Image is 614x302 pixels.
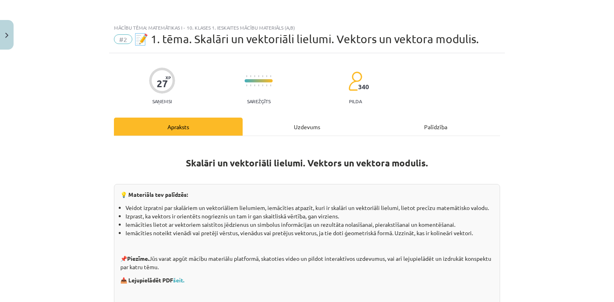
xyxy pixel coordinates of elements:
p: Sarežģīts [247,98,271,104]
img: icon-short-line-57e1e144782c952c97e751825c79c345078a6d821885a25fce030b3d8c18986b.svg [254,75,255,77]
strong: Skalāri un vektoriāli lielumi. Vektors un vektora modulis. [186,157,428,169]
p: 📌 Jūs varat apgūt mācību materiālu platformā, skatoties video un pildot interaktīvos uzdevumus, v... [120,254,494,271]
img: icon-short-line-57e1e144782c952c97e751825c79c345078a6d821885a25fce030b3d8c18986b.svg [266,75,267,77]
a: šeit. [173,276,184,284]
img: students-c634bb4e5e11cddfef0936a35e636f08e4e9abd3cc4e673bd6f9a4125e45ecb1.svg [348,71,362,91]
img: icon-short-line-57e1e144782c952c97e751825c79c345078a6d821885a25fce030b3d8c18986b.svg [246,84,247,86]
div: Mācību tēma: Matemātikas i - 10. klases 1. ieskaites mācību materiāls (a,b) [114,25,500,30]
img: icon-short-line-57e1e144782c952c97e751825c79c345078a6d821885a25fce030b3d8c18986b.svg [262,84,263,86]
div: Apraksts [114,118,243,136]
p: Saņemsi [149,98,175,104]
span: #2 [114,34,132,44]
li: Iemācīties lietot ar vektoriem saistītos jēdzienus un simbolus informācijas un rezultāta nolasīša... [126,220,494,229]
strong: Piezīme. [127,255,149,262]
img: icon-short-line-57e1e144782c952c97e751825c79c345078a6d821885a25fce030b3d8c18986b.svg [262,75,263,77]
img: icon-short-line-57e1e144782c952c97e751825c79c345078a6d821885a25fce030b3d8c18986b.svg [258,75,259,77]
span: 340 [358,83,369,90]
div: 27 [157,78,168,89]
strong: 📥 Lejupielādēt PDF [120,276,185,284]
li: Izprast, ka vektors ir orientēts nogrieznis un tam ir gan skaitliskā vērtība, gan virziens. [126,212,494,220]
span: 📝 1. tēma. Skalāri un vektoriāli lielumi. Vektors un vektora modulis. [134,32,479,46]
img: icon-short-line-57e1e144782c952c97e751825c79c345078a6d821885a25fce030b3d8c18986b.svg [270,75,271,77]
img: icon-short-line-57e1e144782c952c97e751825c79c345078a6d821885a25fce030b3d8c18986b.svg [254,84,255,86]
p: pilda [349,98,362,104]
img: icon-short-line-57e1e144782c952c97e751825c79c345078a6d821885a25fce030b3d8c18986b.svg [250,84,251,86]
div: Uzdevums [243,118,371,136]
img: icon-close-lesson-0947bae3869378f0d4975bcd49f059093ad1ed9edebbc8119c70593378902aed.svg [5,33,8,38]
span: XP [165,75,171,80]
img: icon-short-line-57e1e144782c952c97e751825c79c345078a6d821885a25fce030b3d8c18986b.svg [258,84,259,86]
img: icon-short-line-57e1e144782c952c97e751825c79c345078a6d821885a25fce030b3d8c18986b.svg [266,84,267,86]
div: Palīdzība [371,118,500,136]
li: Veidot izpratni par skalāriem un vektoriāliem lielumiem, iemācīties atpazīt, kuri ir skalāri un v... [126,204,494,212]
li: Iemācīties noteikt vienādi vai pretēji vērstus, vienādus vai pretējus vektorus, ja tie doti ģeome... [126,229,494,237]
img: icon-short-line-57e1e144782c952c97e751825c79c345078a6d821885a25fce030b3d8c18986b.svg [270,84,271,86]
img: icon-short-line-57e1e144782c952c97e751825c79c345078a6d821885a25fce030b3d8c18986b.svg [250,75,251,77]
strong: 💡 Materiāls tev palīdzēs: [120,191,188,198]
img: icon-short-line-57e1e144782c952c97e751825c79c345078a6d821885a25fce030b3d8c18986b.svg [246,75,247,77]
